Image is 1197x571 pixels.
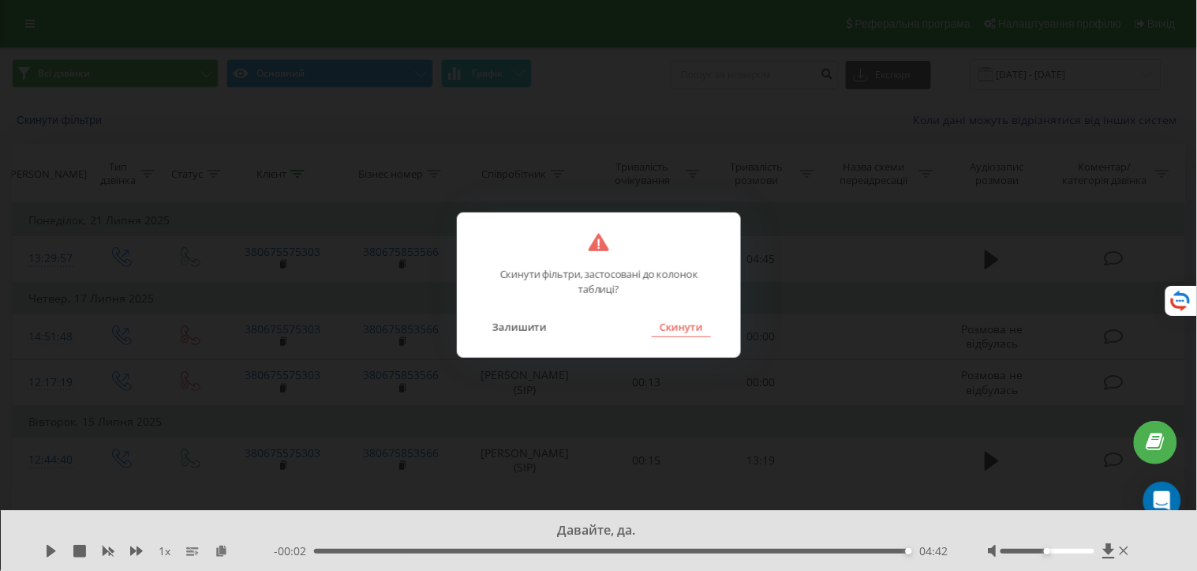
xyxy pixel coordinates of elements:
p: Скинути фільтри, застосовані до колонок таблиці? [498,251,698,297]
div: Open Intercom Messenger [1143,482,1181,520]
div: Accessibility label [1044,548,1050,554]
button: Скинути [652,317,711,337]
span: 1 x [159,543,170,559]
div: Accessibility label [906,548,912,554]
button: Залишити [484,317,555,337]
div: Давайте, да. [154,522,1023,539]
span: - 00:02 [274,543,314,559]
span: 04:42 [920,543,948,559]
